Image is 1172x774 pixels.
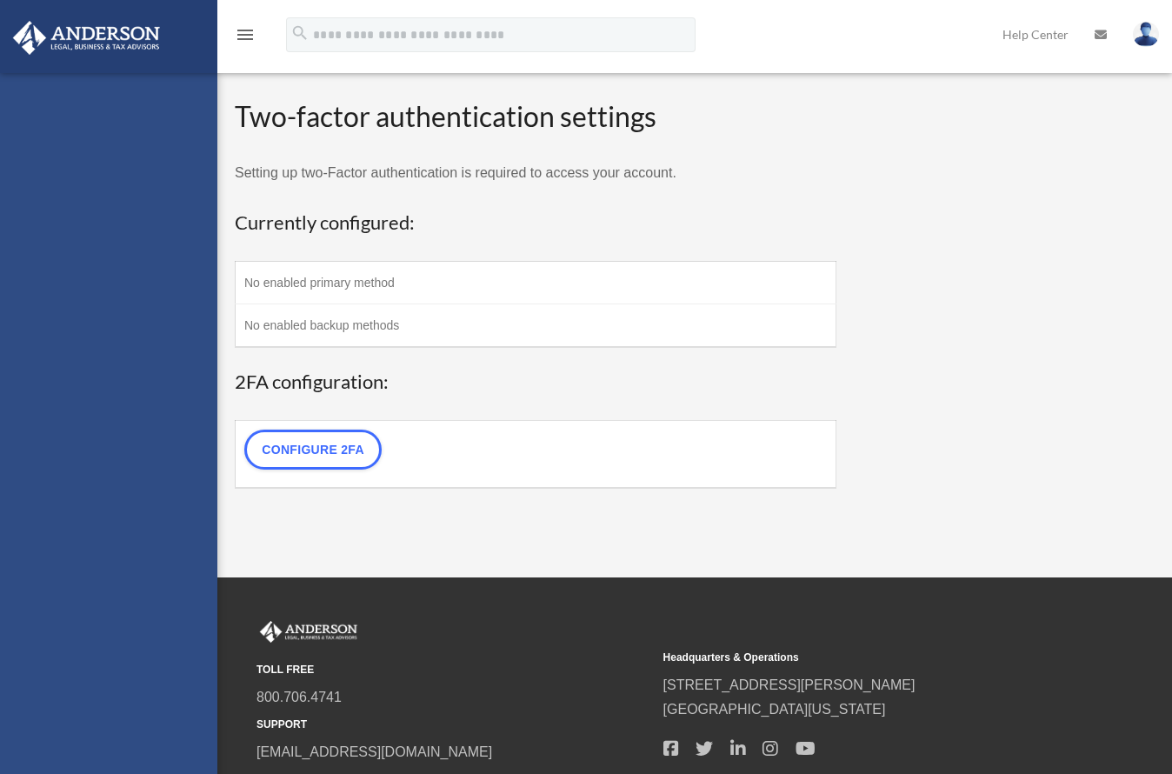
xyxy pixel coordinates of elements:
[663,649,1058,667] small: Headquarters & Operations
[1133,22,1159,47] img: User Pic
[8,21,165,55] img: Anderson Advisors Platinum Portal
[235,24,256,45] i: menu
[256,744,492,759] a: [EMAIL_ADDRESS][DOMAIN_NAME]
[244,430,382,470] a: Configure 2FA
[256,690,342,704] a: 800.706.4741
[663,702,886,717] a: [GEOGRAPHIC_DATA][US_STATE]
[256,716,651,734] small: SUPPORT
[235,30,256,45] a: menu
[236,304,836,348] td: No enabled backup methods
[235,210,836,237] h3: Currently configured:
[256,661,651,679] small: TOLL FREE
[236,262,836,304] td: No enabled primary method
[235,369,836,396] h3: 2FA configuration:
[256,621,361,644] img: Anderson Advisors Platinum Portal
[235,97,836,137] h2: Two-factor authentication settings
[290,23,310,43] i: search
[235,161,836,185] p: Setting up two-Factor authentication is required to access your account.
[663,677,916,692] a: [STREET_ADDRESS][PERSON_NAME]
